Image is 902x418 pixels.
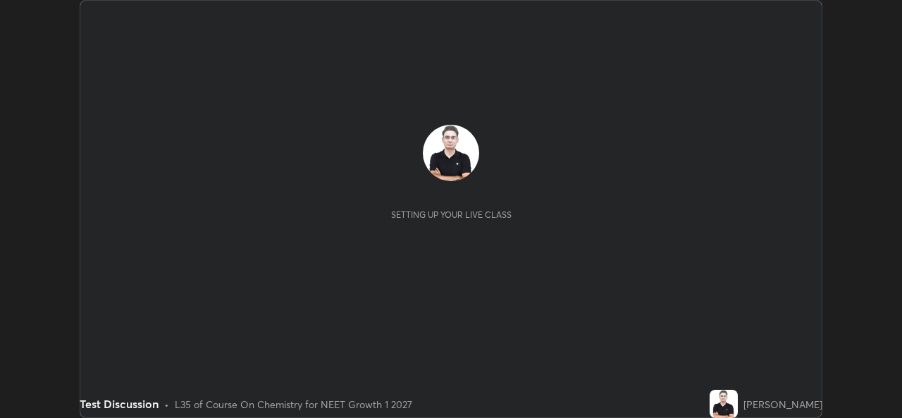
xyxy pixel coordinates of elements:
img: 07289581f5164c24b1d22cb8169adb0f.jpg [423,125,479,181]
div: [PERSON_NAME] [743,397,822,412]
div: • [164,397,169,412]
img: 07289581f5164c24b1d22cb8169adb0f.jpg [710,390,738,418]
div: L35 of Course On Chemistry for NEET Growth 1 2027 [175,397,412,412]
div: Setting up your live class [391,209,512,220]
div: Test Discussion [80,395,159,412]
